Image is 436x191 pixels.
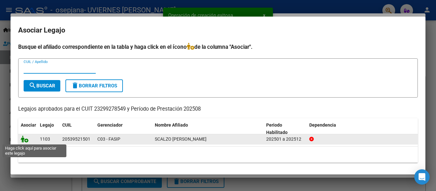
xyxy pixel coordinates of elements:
[62,122,72,128] span: CUIL
[266,136,304,143] div: 202501 a 202512
[309,122,336,128] span: Dependencia
[29,82,36,89] mat-icon: search
[62,136,90,143] div: 20539521501
[95,118,152,139] datatable-header-cell: Gerenciador
[414,169,430,185] div: Open Intercom Messenger
[307,118,418,139] datatable-header-cell: Dependencia
[97,136,120,142] span: C03 - FASIP
[40,122,54,128] span: Legajo
[18,105,418,113] p: Legajos aprobados para el CUIT 23299278549 y Período de Prestación 202508
[71,83,117,89] span: Borrar Filtros
[18,118,37,139] datatable-header-cell: Asociar
[37,118,60,139] datatable-header-cell: Legajo
[21,122,36,128] span: Asociar
[155,122,188,128] span: Nombre Afiliado
[29,83,55,89] span: Buscar
[18,43,418,51] h4: Busque el afiliado correspondiente en la tabla y haga click en el ícono de la columna "Asociar".
[264,118,307,139] datatable-header-cell: Periodo Habilitado
[18,147,418,163] div: 1 registros
[152,118,264,139] datatable-header-cell: Nombre Afiliado
[60,118,95,139] datatable-header-cell: CUIL
[266,122,288,135] span: Periodo Habilitado
[65,79,123,92] button: Borrar Filtros
[71,82,79,89] mat-icon: delete
[97,122,123,128] span: Gerenciador
[24,80,60,92] button: Buscar
[18,24,418,36] h2: Asociar Legajo
[155,136,207,142] span: SCALZO NOAH AGUSTIN
[40,136,50,142] span: 1103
